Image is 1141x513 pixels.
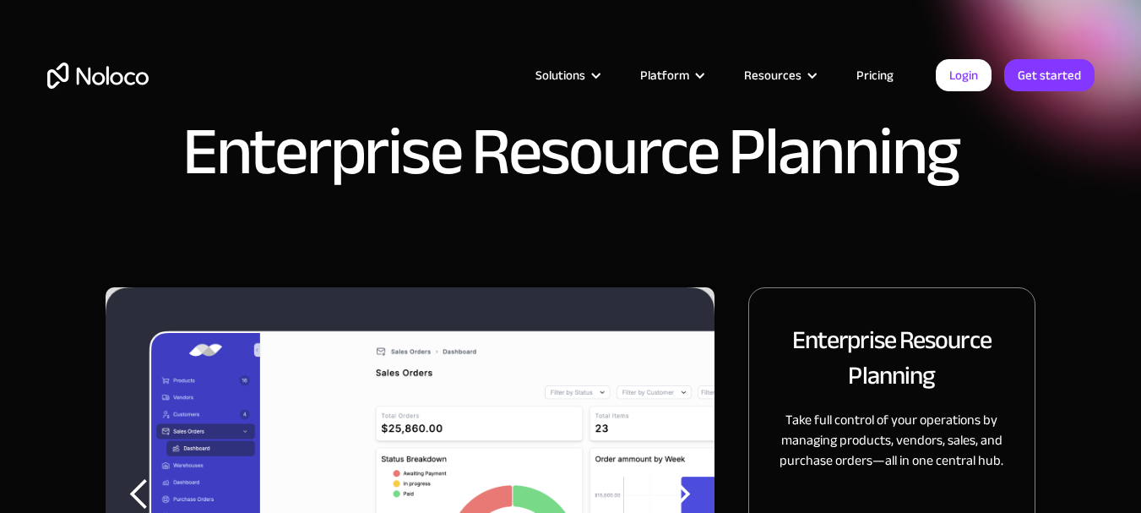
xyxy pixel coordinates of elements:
div: Solutions [514,64,619,86]
div: Resources [723,64,835,86]
div: Platform [619,64,723,86]
div: Platform [640,64,689,86]
h2: Enterprise Resource Planning [769,322,1014,393]
p: Take full control of your operations by managing products, vendors, sales, and purchase orders—al... [769,410,1014,471]
a: Get started [1004,59,1095,91]
a: Pricing [835,64,915,86]
a: Login [936,59,992,91]
div: Solutions [535,64,585,86]
a: home [47,63,149,89]
div: Resources [744,64,801,86]
h1: Enterprise Resource Planning [182,118,959,186]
